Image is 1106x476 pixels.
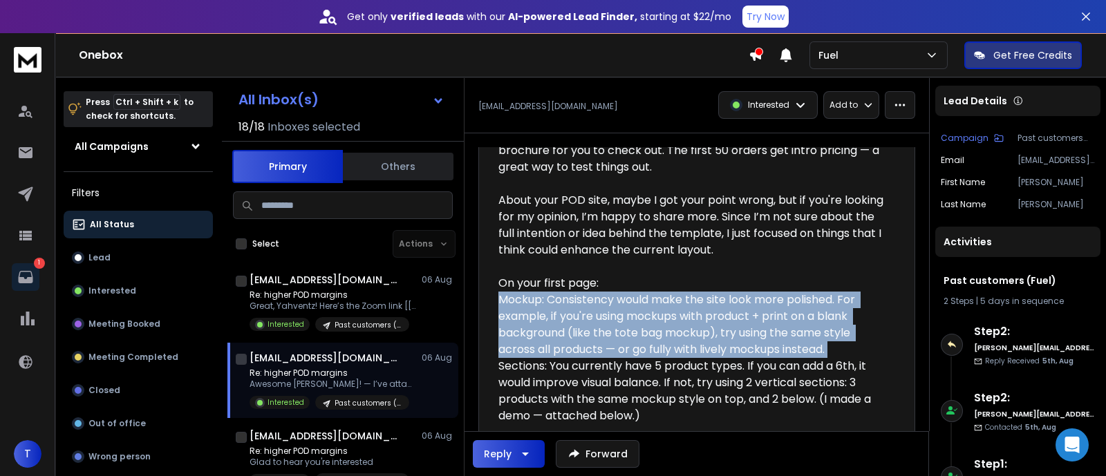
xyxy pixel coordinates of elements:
p: Meeting Completed [88,352,178,363]
h1: Past customers (Fuel) [944,274,1092,287]
span: 5th, Aug [1025,422,1056,432]
p: Past customers (Fuel) [335,398,401,408]
button: Get Free Credits [964,41,1082,69]
p: All Status [90,219,134,230]
button: Campaign [941,133,1004,144]
p: Re: higher POD margins [250,368,415,379]
div: Open Intercom Messenger [1056,428,1089,461]
div: Activities [935,227,1100,257]
p: First Name [941,177,985,188]
div: | [944,296,1092,307]
h6: Step 2 : [974,390,1095,406]
strong: verified leads [391,10,464,23]
button: All Inbox(s) [227,86,456,113]
p: Past customers (Fuel) [1018,133,1095,144]
label: Select [252,238,279,249]
p: 06 Aug [422,352,453,363]
h1: [EMAIL_ADDRESS][DOMAIN_NAME] [250,273,402,287]
li: Sections: You currently have 5 product types. If you can add a 6th, it would improve visual balan... [498,358,884,424]
h6: Step 1 : [974,456,1095,473]
p: Fuel [818,48,844,62]
p: [EMAIL_ADDRESS][DOMAIN_NAME] [1018,155,1095,166]
p: 1 [34,258,45,269]
h1: [EMAIL_ADDRESS][DOMAIN_NAME] [250,429,402,443]
p: [PERSON_NAME] [1018,177,1095,188]
a: 1 [12,263,39,291]
p: Get only with our starting at $22/mo [347,10,731,23]
p: Closed [88,385,120,396]
button: Lead [64,244,213,272]
p: Email [941,155,964,166]
p: Lead [88,252,111,263]
p: Glad to hear you're interested [250,457,409,468]
button: Forward [556,440,639,468]
div: About your POD site, maybe I got your point wrong, but if you're looking for my opinion, I’m happ... [498,192,884,258]
p: Lead Details [944,94,1007,108]
p: 06 Aug [422,430,453,441]
p: Out of office [88,418,146,429]
div: Reply [484,447,512,461]
p: Press to check for shortcuts. [86,95,194,123]
p: 06 Aug [422,274,453,285]
li: Mockup: Consistency would make the site look more polished. For example, if you're using mockups ... [498,292,884,358]
span: 2 Steps [944,295,974,307]
h1: [EMAIL_ADDRESS][DOMAIN_NAME] [250,351,402,365]
p: Re: higher POD margins [250,289,415,301]
p: Interested [268,397,304,408]
p: Last Name [941,199,986,210]
p: Interested [268,319,304,330]
p: [EMAIL_ADDRESS][DOMAIN_NAME] [478,101,618,112]
p: Great, Yahventz! Here’s the Zoom link [[URL][DOMAIN_NAME][SECURITY_DATA] [250,301,415,312]
p: Get Free Credits [993,48,1072,62]
p: Try Now [747,10,785,23]
p: Reply Received [985,356,1074,366]
h1: All Inbox(s) [238,93,319,106]
div: On your first page: [498,275,884,292]
button: Meeting Booked [64,310,213,338]
span: 18 / 18 [238,119,265,135]
h1: Onebox [79,47,749,64]
button: Out of office [64,410,213,437]
div: Awesome [PERSON_NAME]! — I’ve attached the full price list and brochure for you to check out. The... [498,126,884,175]
button: Closed [64,377,213,404]
button: Interested [64,277,213,305]
p: Interested [88,285,136,296]
strong: AI-powered Lead Finder, [508,10,637,23]
button: Wrong person [64,443,213,470]
button: T [14,440,41,468]
button: Try Now [742,6,789,28]
button: Reply [473,440,545,468]
button: All Campaigns [64,133,213,160]
button: All Status [64,211,213,238]
span: Ctrl + Shift + k [113,94,180,110]
button: Others [343,151,453,182]
h6: Step 2 : [974,323,1095,340]
p: Contacted [985,422,1056,432]
p: Past customers (Fuel) [335,320,401,330]
p: Re: higher POD margins [250,446,409,457]
img: logo [14,47,41,73]
span: 5th, Aug [1042,356,1074,366]
button: Meeting Completed [64,343,213,371]
h1: All Campaigns [75,140,149,153]
p: Campaign [941,133,988,144]
h3: Filters [64,183,213,202]
p: [PERSON_NAME] [1018,199,1095,210]
h6: [PERSON_NAME][EMAIL_ADDRESS][DOMAIN_NAME] [974,343,1095,353]
p: Add to [829,99,858,111]
p: Awesome [PERSON_NAME]! — I’ve attached [250,379,415,390]
h3: Inboxes selected [268,119,360,135]
span: 5 days in sequence [980,295,1064,307]
button: Primary [232,150,343,183]
h6: [PERSON_NAME][EMAIL_ADDRESS][DOMAIN_NAME] [974,409,1095,419]
p: Interested [748,99,789,111]
p: Wrong person [88,451,151,462]
p: Meeting Booked [88,318,160,330]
